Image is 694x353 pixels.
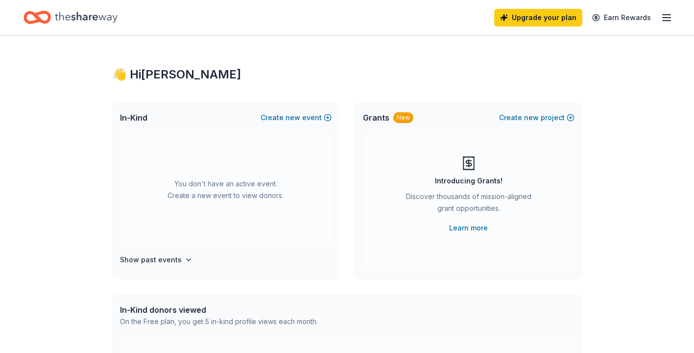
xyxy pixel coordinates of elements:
div: On the Free plan, you get 5 in-kind profile views each month. [120,316,318,328]
button: Createnewproject [499,112,574,124]
div: In-Kind donors viewed [120,304,318,316]
div: Discover thousands of mission-aligned grant opportunities. [402,191,535,218]
span: new [524,112,539,124]
div: Introducing Grants! [435,175,503,187]
button: Show past events [120,254,192,266]
a: Home [24,6,118,29]
h4: Show past events [120,254,182,266]
button: Createnewevent [261,112,332,124]
div: 👋 Hi [PERSON_NAME] [112,67,582,82]
a: Upgrade your plan [494,9,582,26]
a: Earn Rewards [586,9,657,26]
span: In-Kind [120,112,147,124]
div: New [393,112,413,123]
a: Learn more [449,222,488,234]
div: You don't have an active event. Create a new event to view donors. [120,133,332,246]
span: new [286,112,300,124]
span: Grants [363,112,389,124]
